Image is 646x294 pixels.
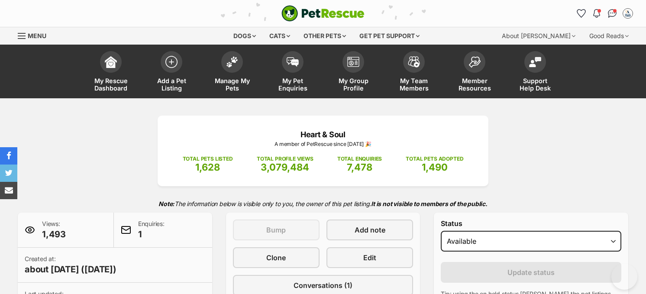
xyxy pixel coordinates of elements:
a: Manage My Pets [202,47,262,98]
img: manage-my-pets-icon-02211641906a0b7f246fdf0571729dbe1e7629f14944591b6c1af311fb30b64b.svg [226,56,238,68]
img: pet-enquiries-icon-7e3ad2cf08bfb03b45e93fb7055b45f3efa6380592205ae92323e6603595dc1f.svg [287,57,299,67]
span: 1,493 [42,228,66,240]
span: Support Help Desk [516,77,555,92]
a: Edit [326,247,413,268]
span: 3,079,484 [261,162,309,173]
span: 1,490 [422,162,448,173]
img: group-profile-icon-3fa3cf56718a62981997c0bc7e787c4b2cf8bcc04b72c1350f741eb67cf2f40e.svg [347,57,359,67]
p: Heart & Soul [171,129,475,140]
img: help-desk-icon-fdf02630f3aa405de69fd3d07c3f3aa587a6932b1a1747fa1d2bba05be0121f9.svg [529,57,541,67]
a: Clone [233,247,320,268]
label: Status [441,220,621,227]
p: A member of PetRescue since [DATE] 🎉 [171,140,475,148]
a: Conversations [605,6,619,20]
div: Good Reads [583,27,635,45]
span: My Team Members [394,77,433,92]
span: Update status [507,267,555,278]
img: Megan Ostwald profile pic [623,9,632,18]
p: The information below is visible only to you, the owner of this pet listing. [18,195,628,213]
img: notifications-46538b983faf8c2785f20acdc204bb7945ddae34d4c08c2a6579f10ce5e182be.svg [593,9,600,18]
span: Add note [355,225,385,235]
img: logo-cat-932fe2b9b8326f06289b0f2fb663e598f794de774fb13d1741a6617ecf9a85b4.svg [281,5,365,22]
a: Favourites [574,6,588,20]
span: Member Resources [455,77,494,92]
a: My Group Profile [323,47,384,98]
a: Member Resources [444,47,505,98]
span: Add a Pet Listing [152,77,191,92]
img: add-pet-listing-icon-0afa8454b4691262ce3f59096e99ab1cd57d4a30225e0717b998d2c9b9846f56.svg [165,56,178,68]
span: Menu [28,32,46,39]
strong: It is not visible to members of the public. [371,200,488,207]
button: Bump [233,220,320,240]
img: team-members-icon-5396bd8760b3fe7c0b43da4ab00e1e3bb1a5d9ba89233759b79545d2d3fc5d0d.svg [408,56,420,68]
span: My Pet Enquiries [273,77,312,92]
span: about [DATE] ([DATE]) [25,263,116,275]
a: My Rescue Dashboard [81,47,141,98]
iframe: Help Scout Beacon - Open [611,264,637,290]
span: Edit [363,252,376,263]
a: PetRescue [281,5,365,22]
span: 1 [138,228,165,240]
a: Support Help Desk [505,47,565,98]
button: My account [621,6,635,20]
span: 7,478 [347,162,372,173]
ul: Account quick links [574,6,635,20]
div: About [PERSON_NAME] [496,27,581,45]
span: My Group Profile [334,77,373,92]
div: Get pet support [353,27,426,45]
p: TOTAL ENQUIRIES [337,155,382,163]
div: Dogs [227,27,262,45]
a: Add a Pet Listing [141,47,202,98]
strong: Note: [158,200,174,207]
a: My Team Members [384,47,444,98]
img: dashboard-icon-eb2f2d2d3e046f16d808141f083e7271f6b2e854fb5c12c21221c1fb7104beca.svg [105,56,117,68]
a: My Pet Enquiries [262,47,323,98]
span: Manage My Pets [213,77,252,92]
p: TOTAL PETS LISTED [183,155,233,163]
a: Menu [18,27,52,43]
span: Clone [266,252,286,263]
span: My Rescue Dashboard [91,77,130,92]
div: Other pets [297,27,352,45]
div: Cats [263,27,296,45]
span: 1,628 [195,162,220,173]
img: member-resources-icon-8e73f808a243e03378d46382f2149f9095a855e16c252ad45f914b54edf8863c.svg [468,56,481,68]
p: Enquiries: [138,220,165,240]
p: TOTAL PETS ADOPTED [406,155,463,163]
img: chat-41dd97257d64d25036548639549fe6c8038ab92f7586957e7f3b1b290dea8141.svg [608,9,617,18]
span: Bump [266,225,286,235]
button: Notifications [590,6,604,20]
button: Update status [441,262,621,283]
p: TOTAL PROFILE VIEWS [257,155,313,163]
span: Conversations (1) [294,280,352,291]
p: Views: [42,220,66,240]
a: Add note [326,220,413,240]
p: Created at: [25,255,116,275]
